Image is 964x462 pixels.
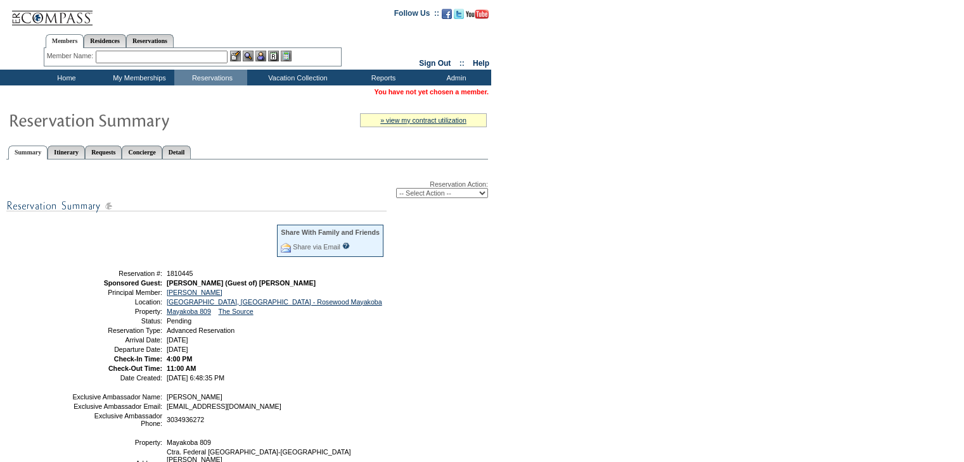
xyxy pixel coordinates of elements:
[167,298,382,306] a: [GEOGRAPHIC_DATA], [GEOGRAPHIC_DATA] - Rosewood Mayakoba
[167,439,211,446] span: Mayakoba 809
[84,34,126,47] a: Residences
[8,107,262,132] img: Reservaton Summary
[394,8,439,23] td: Follow Us ::
[72,298,162,306] td: Location:
[418,70,491,85] td: Admin
[6,198,387,214] img: subTtlResSummary.gif
[162,146,191,159] a: Detail
[281,51,292,61] img: b_calculator.gif
[126,34,174,47] a: Reservations
[122,146,162,159] a: Concierge
[167,355,192,363] span: 4:00 PM
[85,146,122,159] a: Requests
[72,412,162,427] td: Exclusive Ambassador Phone:
[243,51,254,61] img: View
[167,365,196,372] span: 11:00 AM
[442,13,452,20] a: Become our fan on Facebook
[167,279,316,287] span: [PERSON_NAME] (Guest of) [PERSON_NAME]
[442,9,452,19] img: Become our fan on Facebook
[375,88,489,96] span: You have not yet chosen a member.
[167,308,211,315] a: Mayakoba 809
[167,346,188,353] span: [DATE]
[247,70,345,85] td: Vacation Collection
[281,228,380,236] div: Share With Family and Friends
[167,374,224,382] span: [DATE] 6:48:35 PM
[46,34,84,48] a: Members
[6,180,488,198] div: Reservation Action:
[293,243,340,251] a: Share via Email
[72,308,162,315] td: Property:
[72,289,162,296] td: Principal Member:
[167,289,222,296] a: [PERSON_NAME]
[104,279,162,287] strong: Sponsored Guest:
[345,70,418,85] td: Reports
[167,403,281,410] span: [EMAIL_ADDRESS][DOMAIN_NAME]
[48,146,85,159] a: Itinerary
[466,13,489,20] a: Subscribe to our YouTube Channel
[114,355,162,363] strong: Check-In Time:
[466,9,489,19] img: Subscribe to our YouTube Channel
[72,336,162,344] td: Arrival Date:
[101,70,174,85] td: My Memberships
[454,13,464,20] a: Follow us on Twitter
[255,51,266,61] img: Impersonate
[268,51,279,61] img: Reservations
[219,308,254,315] a: The Source
[167,317,191,325] span: Pending
[72,403,162,410] td: Exclusive Ambassador Email:
[454,9,464,19] img: Follow us on Twitter
[230,51,241,61] img: b_edit.gif
[419,59,451,68] a: Sign Out
[72,317,162,325] td: Status:
[72,327,162,334] td: Reservation Type:
[460,59,465,68] span: ::
[72,393,162,401] td: Exclusive Ambassador Name:
[72,374,162,382] td: Date Created:
[8,146,48,159] a: Summary
[72,270,162,277] td: Reservation #:
[342,242,350,249] input: What is this?
[473,59,489,68] a: Help
[29,70,101,85] td: Home
[167,416,204,423] span: 3034936272
[167,270,193,277] span: 1810445
[108,365,162,372] strong: Check-Out Time:
[72,439,162,446] td: Property:
[380,116,466,124] a: » view my contract utilization
[47,51,96,61] div: Member Name:
[72,346,162,353] td: Departure Date:
[174,70,247,85] td: Reservations
[167,336,188,344] span: [DATE]
[167,327,235,334] span: Advanced Reservation
[167,393,222,401] span: [PERSON_NAME]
